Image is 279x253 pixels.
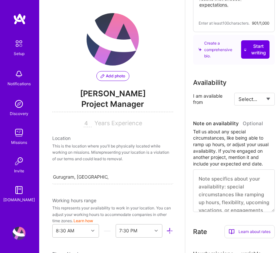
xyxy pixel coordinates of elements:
div: Discovery [10,110,28,117]
div: Note on availability [193,119,263,128]
span: Enter at least 100 characters. [199,20,250,27]
img: bell [12,68,25,81]
span: Working hours range [52,198,96,203]
img: Invite [12,155,25,168]
div: 901/1,000 [252,20,269,27]
img: logo [13,13,26,25]
a: User Avatar [11,227,27,240]
div: Rate [193,227,207,237]
div: Learn about rates [224,225,275,238]
span: [PERSON_NAME] [52,89,173,99]
img: guide book [12,184,25,197]
i: icon CrystalBallWhite [244,47,247,52]
button: Start writing [241,40,270,59]
div: Create a comprehensive bio. [198,40,238,59]
span: Start writing [244,43,267,56]
div: I am available from [193,93,229,106]
div: This represents your availability to work in your location. You can adjust your working hours to ... [52,205,173,224]
div: Setup [14,50,25,57]
div: Invite [14,168,24,174]
button: Learn how [74,218,93,224]
i: icon PencilPurple [101,74,105,78]
span: Project Manager [52,99,173,112]
img: setup [12,37,26,50]
div: Notifications [8,81,31,87]
i: icon BookOpen [229,229,235,235]
i: icon Chevron [91,229,94,232]
img: User Avatar [87,13,139,66]
input: XX [84,120,92,127]
img: teamwork [12,126,25,139]
button: Add photo [96,71,129,81]
div: Tell us about any special circumstances, like being able to ramp up hours, or adjust your usual a... [193,128,275,167]
div: [DOMAIN_NAME] [3,197,35,203]
div: 7:30 PM [119,227,137,234]
i: icon Chevron [155,229,158,232]
span: Years Experience [94,120,142,126]
div: Availability [193,78,226,88]
img: User Avatar [12,227,25,240]
div: 8:30 AM [56,227,74,234]
img: discovery [12,97,25,110]
span: Optional [243,120,263,126]
i: icon HorizontalInLineDivider [104,227,111,234]
div: Missions [11,139,27,146]
i: icon SuggestedTeams [198,47,202,52]
div: This is the location where you'll be physically located while working on missions. Misrepresentin... [52,143,173,162]
span: Add photo [101,73,125,79]
div: Location [52,135,173,142]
